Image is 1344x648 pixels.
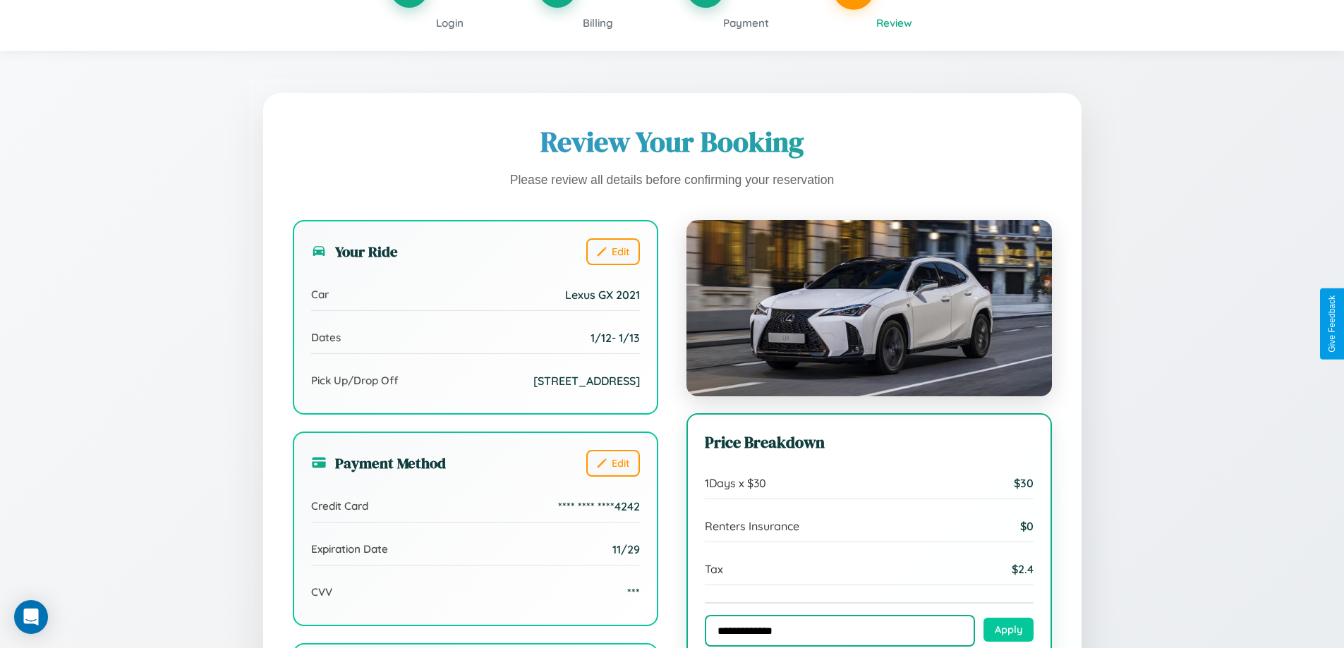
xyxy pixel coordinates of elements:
h3: Price Breakdown [705,432,1034,453]
button: Apply [983,618,1034,642]
span: Payment [723,16,769,30]
span: Pick Up/Drop Off [311,374,399,387]
span: Renters Insurance [705,519,799,533]
button: Edit [586,450,640,477]
span: $ 30 [1014,476,1034,490]
span: Credit Card [311,499,368,513]
button: Edit [586,238,640,265]
span: $ 0 [1020,519,1034,533]
span: $ 2.4 [1012,562,1034,576]
img: Lexus GX [686,220,1052,396]
span: Expiration Date [311,542,388,556]
span: Review [876,16,912,30]
span: Lexus GX 2021 [565,288,640,302]
span: [STREET_ADDRESS] [533,374,640,388]
span: Billing [583,16,613,30]
span: Login [436,16,464,30]
div: Open Intercom Messenger [14,600,48,634]
span: 1 / 12 - 1 / 13 [591,331,640,345]
span: 1 Days x $ 30 [705,476,766,490]
span: CVV [311,585,332,599]
h3: Your Ride [311,241,398,262]
p: Please review all details before confirming your reservation [293,169,1052,192]
span: Tax [705,562,723,576]
div: Give Feedback [1327,295,1337,353]
span: Car [311,288,329,301]
h3: Payment Method [311,453,446,473]
span: 11/29 [612,542,640,556]
span: Dates [311,331,341,344]
h1: Review Your Booking [293,123,1052,161]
